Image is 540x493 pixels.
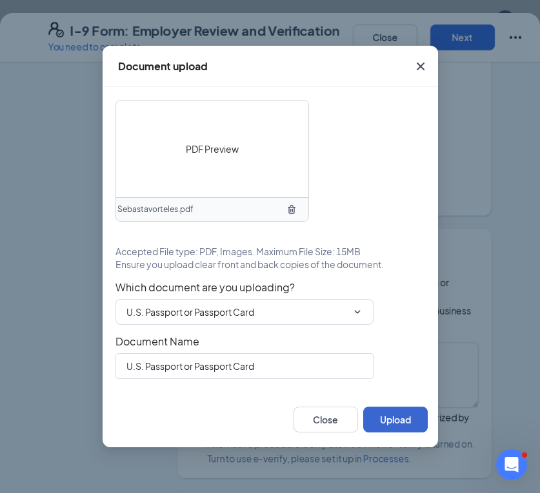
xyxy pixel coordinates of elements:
[186,142,239,156] span: PDF Preview
[403,46,438,87] button: Close
[281,199,302,220] button: TrashOutline
[117,204,194,216] span: Sebastavorteles.pdf
[115,353,374,379] input: Enter document name
[115,245,361,258] span: Accepted File type: PDF, Images. Maximum File Size: 15MB
[115,258,384,271] span: Ensure you upload clear front and back copies of the document.
[286,204,297,215] svg: TrashOutline
[294,407,358,432] button: Close
[352,307,363,317] svg: ChevronDown
[413,59,428,74] svg: Cross
[126,305,347,319] input: Select document type
[118,59,208,73] div: Document upload
[363,407,428,432] button: Upload
[496,449,527,480] iframe: Intercom live chat
[115,335,425,348] span: Document Name
[115,281,425,294] span: Which document are you uploading?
